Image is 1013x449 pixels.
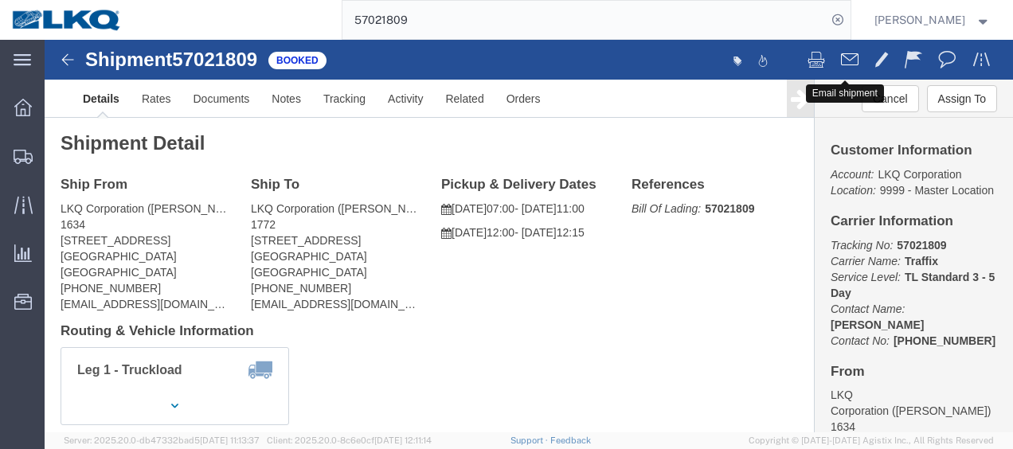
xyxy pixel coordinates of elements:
[874,11,965,29] span: Jason Voyles
[11,8,123,32] img: logo
[64,435,260,445] span: Server: 2025.20.0-db47332bad5
[267,435,432,445] span: Client: 2025.20.0-8c6e0cf
[510,435,550,445] a: Support
[342,1,827,39] input: Search for shipment number, reference number
[874,10,991,29] button: [PERSON_NAME]
[45,40,1013,432] iframe: FS Legacy Container
[374,435,432,445] span: [DATE] 12:11:14
[550,435,591,445] a: Feedback
[749,434,994,447] span: Copyright © [DATE]-[DATE] Agistix Inc., All Rights Reserved
[200,435,260,445] span: [DATE] 11:13:37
